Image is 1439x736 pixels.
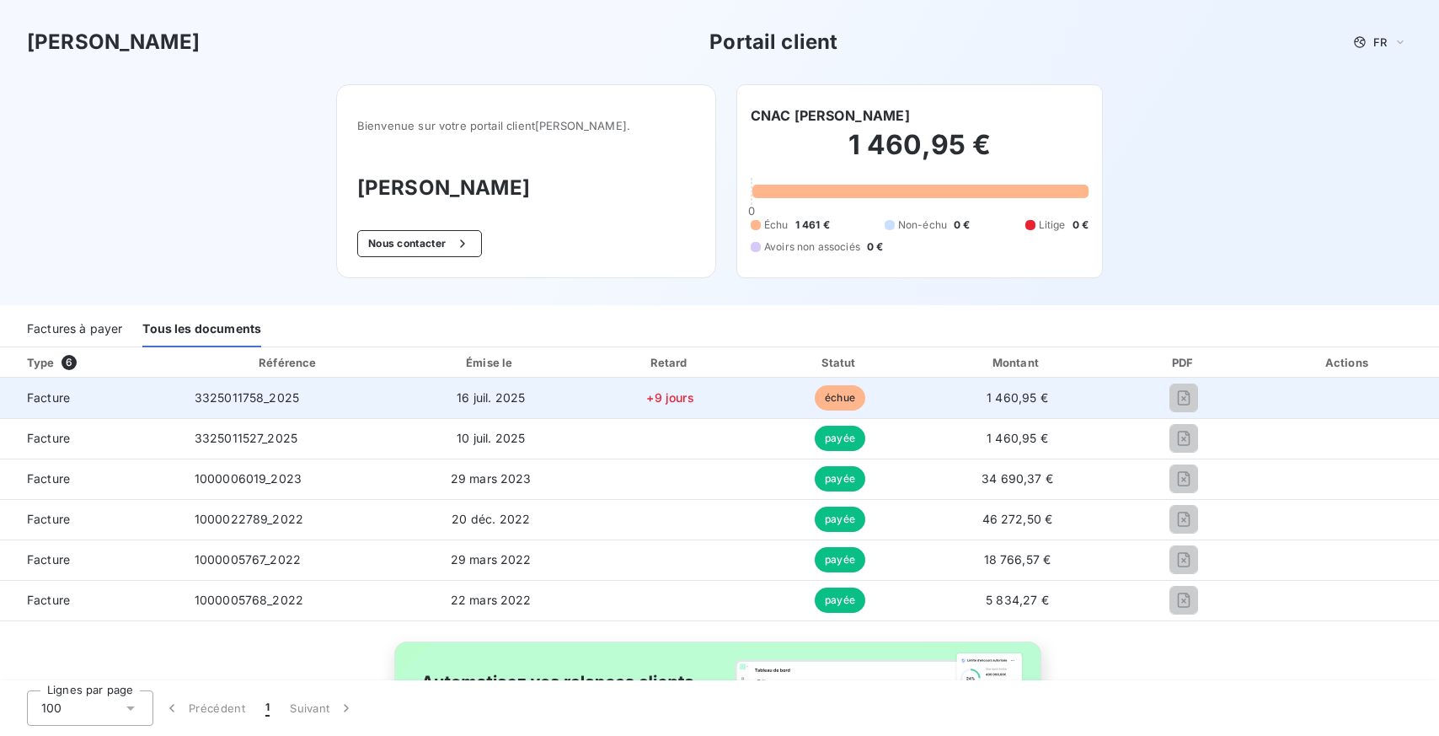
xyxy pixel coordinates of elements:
[357,230,482,257] button: Nous contacter
[13,551,168,568] span: Facture
[357,119,695,132] span: Bienvenue sur votre portail client [PERSON_NAME] .
[1073,218,1089,233] span: 0 €
[986,593,1049,607] span: 5 834,27 €
[815,385,865,411] span: échue
[195,552,301,567] span: 1000005767_2022
[588,354,753,371] div: Retard
[451,552,532,567] span: 29 mars 2022
[451,471,532,486] span: 29 mars 2023
[265,700,270,717] span: 1
[867,239,883,255] span: 0 €
[255,690,280,726] button: 1
[1261,354,1436,371] div: Actions
[760,354,921,371] div: Statut
[1114,354,1254,371] div: PDF
[987,431,1048,445] span: 1 460,95 €
[195,512,303,526] span: 1000022789_2022
[13,470,168,487] span: Facture
[62,355,77,370] span: 6
[27,27,200,57] h3: [PERSON_NAME]
[17,354,178,371] div: Type
[357,173,695,203] h3: [PERSON_NAME]
[928,354,1108,371] div: Montant
[646,390,693,405] span: +9 jours
[795,218,830,233] span: 1 461 €
[815,588,865,613] span: payée
[13,511,168,528] span: Facture
[815,507,865,532] span: payée
[987,390,1048,405] span: 1 460,95 €
[452,512,530,526] span: 20 déc. 2022
[153,690,255,726] button: Précédent
[195,431,297,445] span: 3325011527_2025
[13,430,168,447] span: Facture
[195,593,303,607] span: 1000005768_2022
[982,512,1053,526] span: 46 272,50 €
[815,426,865,451] span: payée
[984,552,1051,567] span: 18 766,57 €
[815,466,865,492] span: payée
[1039,218,1066,233] span: Litige
[748,204,755,218] span: 0
[457,390,525,405] span: 16 juil. 2025
[982,471,1053,486] span: 34 690,37 €
[280,690,365,726] button: Suivant
[954,218,970,233] span: 0 €
[401,354,581,371] div: Émise le
[764,218,789,233] span: Échu
[815,547,865,572] span: payée
[41,700,62,717] span: 100
[259,356,316,369] div: Référence
[13,592,168,609] span: Facture
[451,593,532,607] span: 22 mars 2022
[898,218,947,233] span: Non-échu
[751,105,910,126] h6: CNAC [PERSON_NAME]
[195,471,302,486] span: 1000006019_2023
[709,27,837,57] h3: Portail client
[142,312,261,347] div: Tous les documents
[751,128,1089,179] h2: 1 460,95 €
[27,312,122,347] div: Factures à payer
[457,431,525,445] span: 10 juil. 2025
[764,239,860,255] span: Avoirs non associés
[13,389,168,406] span: Facture
[195,390,299,405] span: 3325011758_2025
[1373,35,1387,49] span: FR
